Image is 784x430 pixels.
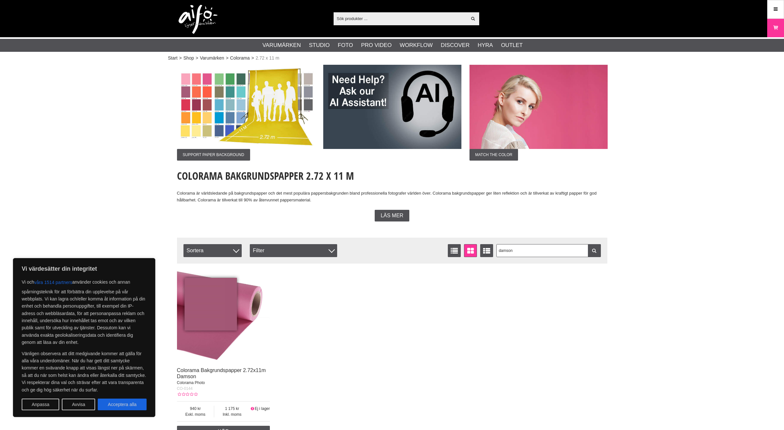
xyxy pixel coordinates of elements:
span: > [195,55,198,62]
a: Shop [183,55,194,62]
a: Workflow [400,41,433,50]
span: Support Paper Background [177,149,250,161]
a: Listvisning [448,244,461,257]
span: Sortera [183,244,242,257]
a: Start [168,55,178,62]
span: Match the color [469,149,518,161]
a: Discover [441,41,469,50]
a: Foto [338,41,353,50]
h1: Colorama Bakgrundspapper 2.72 x 11 m [177,169,607,183]
a: Studio [309,41,330,50]
a: Filtrera [588,244,601,257]
a: Annons:002 ban-colorama-272x11-001.jpgMatch the color [469,65,608,161]
div: Vi värdesätter din integritet [13,258,155,417]
a: Hyra [478,41,493,50]
span: Inkl. moms [214,412,250,417]
img: Annons:003 ban-colorama-272x11.jpg [177,65,315,149]
span: CO-0144 [177,386,193,391]
button: våra 1514 partners [34,277,72,288]
a: Pro Video [361,41,392,50]
a: Utökad listvisning [480,244,493,257]
div: Filter [250,244,337,257]
span: 2.72 x 11 m [256,55,279,62]
span: Ej i lager [255,406,270,411]
a: Outlet [501,41,523,50]
a: Annons:003 ban-colorama-272x11.jpgSupport Paper Background [177,65,315,161]
button: Acceptera alla [98,399,147,410]
div: Kundbetyg: 0 [177,391,198,397]
img: logo.png [179,5,217,34]
a: Varumärken [262,41,301,50]
span: > [251,55,254,62]
img: Colorama Bakgrundspapper 2.72x11m Damson [177,270,270,363]
span: > [179,55,182,62]
span: Colorama Photo [177,380,205,385]
p: Vänligen observera att ditt medgivande kommer att gälla för alla våra underdomäner. När du har ge... [22,350,147,393]
a: Colorama [230,55,250,62]
button: Anpassa [22,399,59,410]
img: Annons:002 ban-colorama-272x11-001.jpg [469,65,608,149]
a: Colorama Bakgrundspapper 2.72x11m Damson [177,368,266,379]
span: 1 175 [214,406,250,412]
span: Exkl. moms [177,412,214,417]
a: Varumärken [200,55,224,62]
span: > [226,55,228,62]
input: Sök produkter ... [334,14,467,23]
span: Läs mer [381,213,403,219]
a: Fönstervisning [464,244,477,257]
span: 940 [177,406,214,412]
p: Vi värdesätter din integritet [22,265,147,273]
p: Colorama är världsledande på bakgrundspapper och det mest populära pappersbakgrunden bland profes... [177,190,607,204]
img: Annons:007 ban-elin-AIelin-eng.jpg [323,65,461,149]
i: Ej i lager [250,406,255,411]
button: Avvisa [62,399,95,410]
p: Vi och använder cookies och annan spårningsteknik för att förbättra din upplevelse på vår webbpla... [22,277,147,346]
